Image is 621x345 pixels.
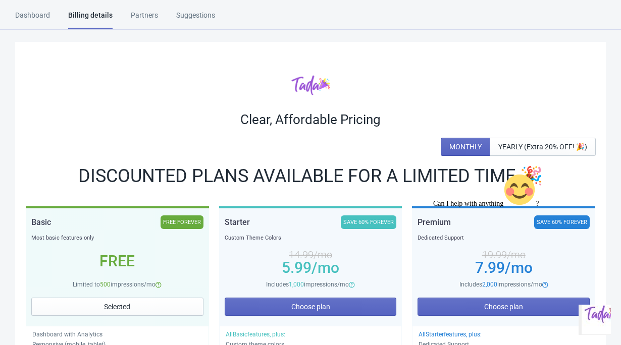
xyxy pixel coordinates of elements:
[225,298,397,316] button: Choose plan
[418,298,590,316] button: Choose plan
[418,264,590,272] div: 7.99
[291,75,330,95] img: tadacolor.png
[225,251,397,259] div: 14.99 /mo
[490,138,596,156] button: YEARLY (Extra 20% OFF! 🎉)
[31,233,203,243] div: Most basic features only
[441,138,490,156] button: MONTHLY
[31,215,51,229] div: Basic
[161,215,203,229] div: FREE FOREVER
[25,168,596,184] div: DISCOUNTED PLANS AVAILABLE FOR A LIMITED TIME 🎉
[266,281,349,288] span: Includes impressions/mo
[291,303,330,311] span: Choose plan
[32,329,202,339] p: Dashboard with Analytics
[31,298,203,316] button: Selected
[4,4,186,38] div: Can I help with anything😊?
[498,143,587,151] span: YEARLY (Extra 20% OFF! 🎉)
[429,169,611,300] iframe: chat widget
[68,10,113,29] div: Billing details
[31,279,203,290] div: Limited to impressions/mo
[25,111,596,128] div: Clear, Affordable Pricing
[579,305,611,335] iframe: chat widget
[31,257,203,265] div: Free
[289,281,304,288] span: 1,000
[484,303,523,311] span: Choose plan
[131,10,158,28] div: Partners
[419,331,482,338] span: All Starter features, plus:
[225,264,397,272] div: 5.99
[341,215,396,229] div: SAVE 60% FOREVER
[418,215,451,229] div: Premium
[100,281,111,288] span: 500
[449,143,482,151] span: MONTHLY
[176,10,215,28] div: Suggestions
[312,259,339,276] span: /mo
[225,215,250,229] div: Starter
[418,251,590,259] div: 19.99 /mo
[226,331,285,338] span: All Basic features, plus:
[104,303,130,311] span: Selected
[74,4,107,36] img: :blush:
[4,30,110,38] span: Can I help with anything ?
[15,10,50,28] div: Dashboard
[225,233,397,243] div: Custom Theme Colors
[418,233,590,243] div: Dedicated Support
